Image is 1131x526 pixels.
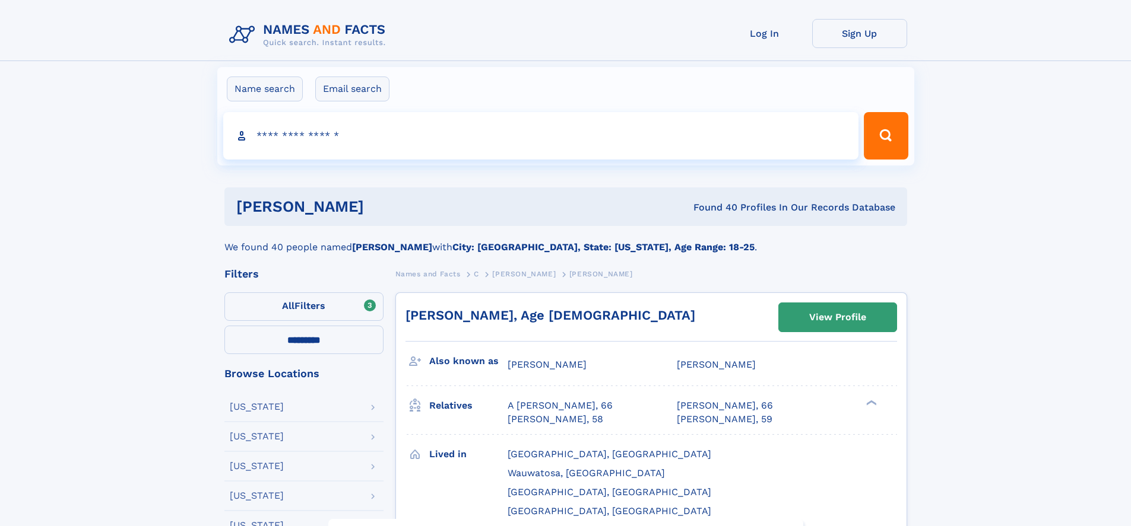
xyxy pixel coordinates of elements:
a: Sign Up [812,19,907,48]
div: [US_STATE] [230,461,284,471]
b: City: [GEOGRAPHIC_DATA], State: [US_STATE], Age Range: 18-25 [452,241,755,253]
label: Name search [227,76,303,101]
a: [PERSON_NAME], Age [DEMOGRAPHIC_DATA] [405,308,695,323]
img: Logo Names and Facts [224,19,395,51]
a: C [474,266,479,281]
div: Filters [224,269,384,279]
a: [PERSON_NAME], 66 [677,399,773,412]
div: ❯ [863,399,877,407]
span: Wauwatosa, [GEOGRAPHIC_DATA] [508,467,665,479]
h3: Also known as [429,351,508,371]
div: [US_STATE] [230,402,284,412]
span: [PERSON_NAME] [508,359,587,370]
div: View Profile [809,304,866,331]
h3: Relatives [429,396,508,416]
a: [PERSON_NAME], 58 [508,413,603,426]
a: Log In [717,19,812,48]
h3: Lived in [429,444,508,464]
b: [PERSON_NAME] [352,241,432,253]
div: [US_STATE] [230,432,284,441]
a: A [PERSON_NAME], 66 [508,399,613,412]
a: Names and Facts [395,266,461,281]
button: Search Button [864,112,908,160]
a: View Profile [779,303,896,331]
div: We found 40 people named with . [224,226,907,254]
span: [GEOGRAPHIC_DATA], [GEOGRAPHIC_DATA] [508,486,711,498]
span: [PERSON_NAME] [492,270,556,278]
span: [PERSON_NAME] [569,270,633,278]
label: Email search [315,76,389,101]
div: Found 40 Profiles In Our Records Database [528,201,895,214]
span: All [282,300,294,311]
a: [PERSON_NAME], 59 [677,413,772,426]
div: Browse Locations [224,368,384,379]
span: [GEOGRAPHIC_DATA], [GEOGRAPHIC_DATA] [508,448,711,460]
a: [PERSON_NAME] [492,266,556,281]
h1: [PERSON_NAME] [236,199,529,214]
span: C [474,270,479,278]
div: [US_STATE] [230,491,284,501]
span: [PERSON_NAME] [677,359,756,370]
label: Filters [224,292,384,321]
input: search input [223,112,859,160]
span: [GEOGRAPHIC_DATA], [GEOGRAPHIC_DATA] [508,505,711,517]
